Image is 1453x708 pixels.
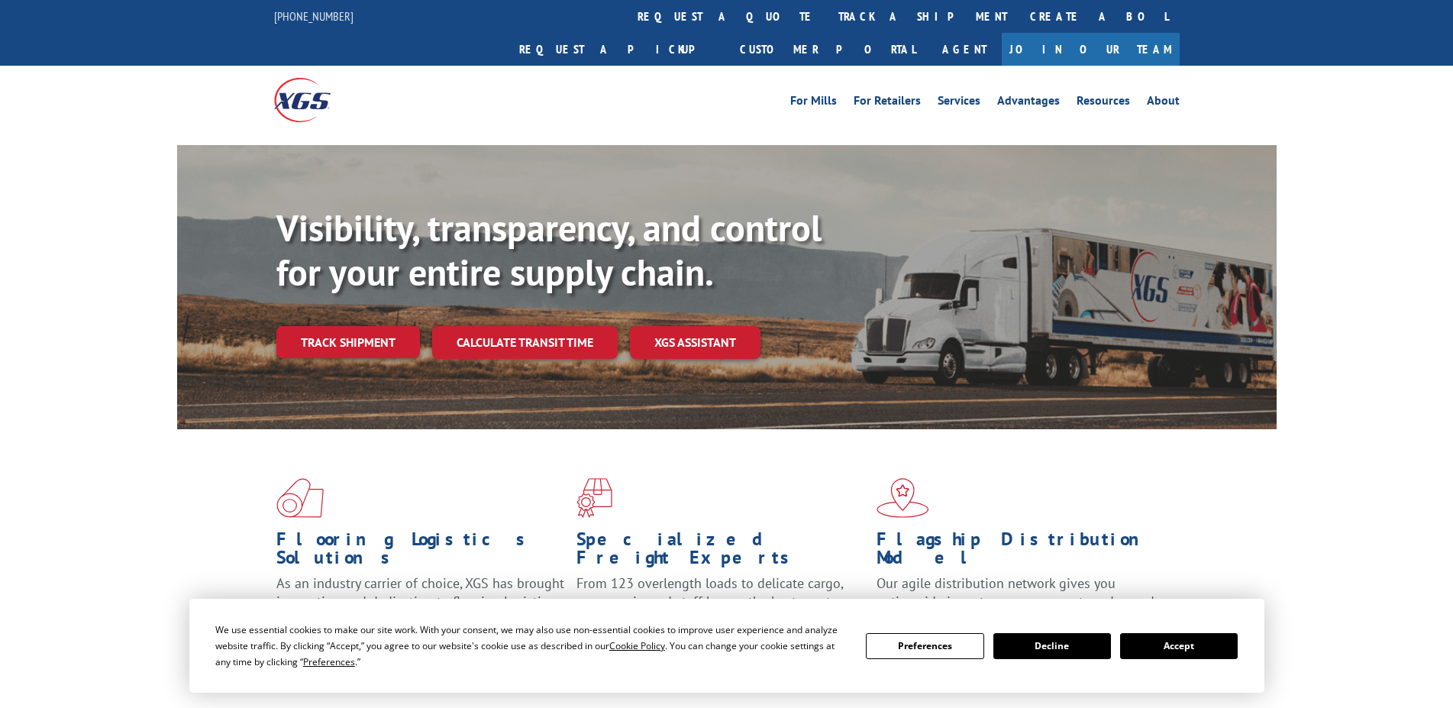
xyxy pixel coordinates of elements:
p: From 123 overlength loads to delicate cargo, our experienced staff knows the best way to move you... [576,574,865,642]
div: Cookie Consent Prompt [189,599,1264,693]
span: Our agile distribution network gives you nationwide inventory management on demand. [877,574,1158,610]
button: Preferences [866,633,983,659]
button: Decline [993,633,1111,659]
a: Agent [927,33,1002,66]
a: Request a pickup [508,33,728,66]
a: Customer Portal [728,33,927,66]
h1: Flagship Distribution Model [877,530,1165,574]
a: For Mills [790,95,837,112]
span: Cookie Policy [609,639,665,652]
a: Services [938,95,980,112]
img: xgs-icon-focused-on-flooring-red [576,478,612,518]
a: [PHONE_NUMBER] [274,8,354,24]
span: As an industry carrier of choice, XGS has brought innovation and dedication to flooring logistics... [276,574,564,629]
a: Resources [1077,95,1130,112]
a: Advantages [997,95,1060,112]
img: xgs-icon-flagship-distribution-model-red [877,478,929,518]
a: Track shipment [276,326,420,358]
h1: Flooring Logistics Solutions [276,530,565,574]
h1: Specialized Freight Experts [576,530,865,574]
img: xgs-icon-total-supply-chain-intelligence-red [276,478,324,518]
span: Preferences [303,655,355,668]
button: Accept [1120,633,1238,659]
div: We use essential cookies to make our site work. With your consent, we may also use non-essential ... [215,622,848,670]
a: About [1147,95,1180,112]
a: Join Our Team [1002,33,1180,66]
a: For Retailers [854,95,921,112]
a: XGS ASSISTANT [630,326,760,359]
a: Calculate transit time [432,326,618,359]
b: Visibility, transparency, and control for your entire supply chain. [276,204,822,296]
